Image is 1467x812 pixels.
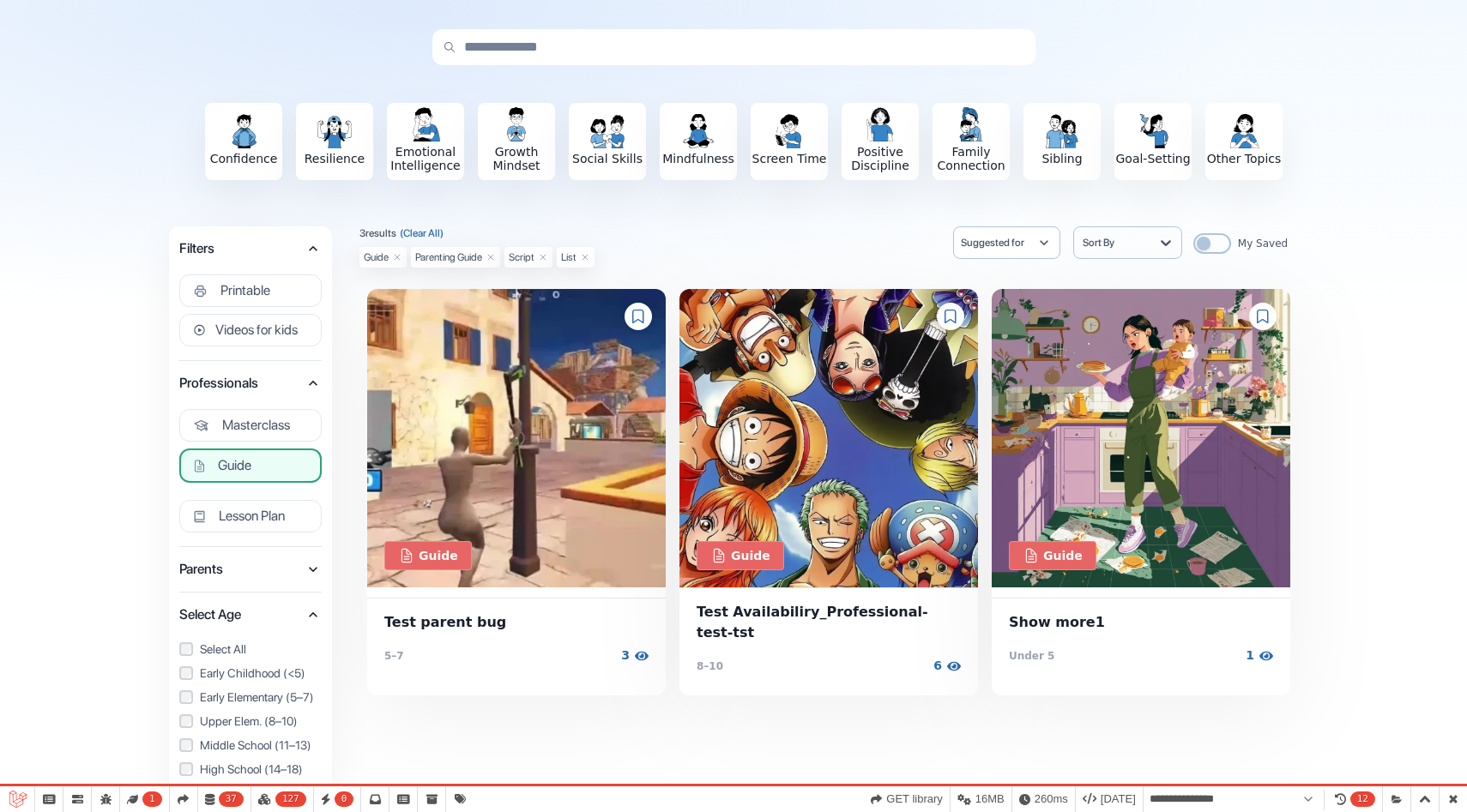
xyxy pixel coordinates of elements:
[1114,103,1192,180] button: Goal-Setting
[179,641,322,658] label: Select All
[387,145,464,172] h3: Emotional Intelligence
[219,791,244,807] span: 37
[751,103,828,180] button: Screen Time
[590,114,625,148] img: Social Skills
[179,690,193,704] input: Early Elementary (5–7)
[179,371,305,395] span: Professionals
[499,107,534,141] img: Growth Mindset
[296,103,373,180] button: Resilience
[179,557,322,581] button: Parents
[179,557,305,581] span: Parents
[1009,648,1054,664] p: Under 5
[1043,547,1083,564] p: Guide
[179,371,322,395] button: Professionals
[215,322,298,339] span: Videos for kids
[205,152,282,165] h3: Confidence
[697,659,723,674] p: 8–10
[1238,233,1288,254] span: My Saved
[772,114,806,148] img: Screen Time
[842,145,919,172] h3: Positive Discipline
[384,648,404,664] p: 5–7
[179,448,322,500] div: Professionals
[179,761,322,778] label: High School (14–18)
[1205,103,1283,180] button: Other Topics
[335,791,354,807] span: 0
[367,289,666,587] img: BLJ Resource
[179,500,322,532] button: Lesson Plan
[205,103,282,180] button: Confidence
[1023,547,1040,564] img: Icons__2_-1730280550.svg
[179,665,322,682] label: Early Childhood (<5)
[179,274,322,307] button: Printable
[179,409,322,442] button: Masterclass
[179,738,193,752] input: Middle School (11–13)
[660,103,737,180] button: Mindfulness
[679,289,978,587] img: BLJ Resource
[569,152,646,165] h3: Social Skills
[364,251,389,263] div: Guide
[387,103,464,180] button: Emotional Intelligence
[218,457,251,474] span: Guide
[220,282,270,299] span: Printable
[179,399,322,448] div: Professionals
[569,103,646,180] button: Social Skills
[660,152,737,165] h3: Mindfulness
[179,500,322,539] div: Professionals
[399,547,415,564] img: Icons__2_-1730280550.svg
[863,107,897,141] img: Positive Discipline
[222,417,290,434] span: Masterclass
[842,103,919,180] button: Positive Discipline
[1009,612,1273,633] span: Show more1
[179,642,193,656] input: Select All
[1083,236,1141,250] div: Sort By
[992,289,1290,587] img: BLJ Resource
[408,107,443,141] img: Emotional Intelligence
[219,508,285,525] span: Lesson Plan
[1114,152,1192,165] h3: Goal-Setting
[961,236,1035,250] span: Suggested for
[317,114,352,148] img: Resilience
[1350,791,1375,807] span: 12
[415,251,482,263] div: Parenting Guide
[419,547,458,564] p: Guide
[275,791,306,807] span: 127
[751,152,828,165] h3: Screen Time
[179,483,322,493] div: Guide
[226,114,261,148] img: Confidence
[561,251,577,263] div: List
[711,547,727,564] img: Icons__2_-1730280550.svg
[179,714,193,728] input: Upper Elem. (8–10)
[142,791,162,807] span: 1
[992,598,1290,685] a: Show more1Under 5
[1023,103,1101,180] button: Sibling
[954,107,988,141] img: Family Connection
[179,630,322,809] div: Select Age
[933,145,1010,172] h3: Family Connection
[1227,114,1261,148] img: Other Topics
[179,713,322,730] label: Upper Elem. (8–10)
[400,226,444,240] div: (Clear All)
[179,762,193,776] input: High School (14–18)
[1246,647,1254,665] p: 1
[681,114,715,148] img: Mindfulness
[179,666,193,680] input: Early Childhood (<5)
[1045,114,1079,148] img: Sibling
[179,603,305,627] span: Select Age
[179,603,322,627] button: Select Age
[697,602,961,643] span: Test Availabiliry_Professional-test-tst
[478,103,555,180] button: Growth Mindset
[933,657,942,675] p: 6
[179,237,305,261] span: Filters
[509,251,534,263] div: Script
[478,145,555,172] h3: Growth Mindset
[1023,152,1101,165] h3: Sibling
[179,314,322,353] div: Filters
[731,547,770,564] p: Guide
[179,264,322,314] div: Filters
[384,612,649,633] span: Test parent bug
[179,689,322,706] label: Early Elementary (5–7)
[179,314,322,346] button: Videos for kids
[179,448,322,483] button: Guide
